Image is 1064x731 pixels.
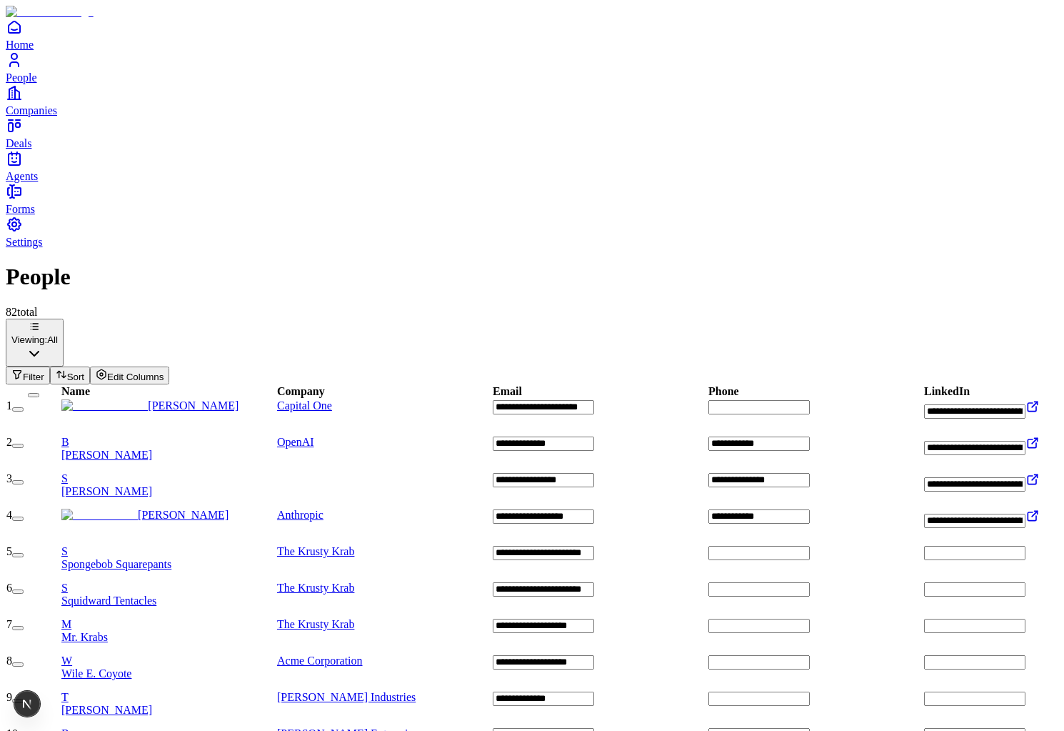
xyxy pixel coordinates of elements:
div: S [61,582,276,595]
div: Phone [708,385,739,398]
span: Edit Columns [107,372,164,382]
button: Sort [50,367,90,384]
span: Deals [6,137,31,149]
span: Companies [6,104,57,116]
a: Deals [6,117,1058,149]
button: Edit Columns [90,367,169,384]
span: Squidward Tentacles [61,595,156,607]
div: 82 total [6,306,1058,319]
a: The Krusty Krab [277,618,354,630]
a: [PERSON_NAME] Industries [277,691,416,703]
span: Settings [6,236,43,248]
span: [PERSON_NAME] [138,509,229,521]
div: Email [493,385,522,398]
a: SSquidward Tentacles [61,582,276,607]
div: W [61,655,276,667]
button: Filter [6,367,50,384]
span: 9 [6,691,12,703]
div: S [61,472,276,485]
span: Forms [6,203,35,215]
span: 7 [6,618,12,630]
span: People [6,71,37,84]
span: Sort [67,372,84,382]
a: Agents [6,150,1058,182]
a: The Krusty Krab [277,582,354,594]
a: MMr. Krabs [61,618,276,644]
span: 8 [6,655,12,667]
img: Item Brain Logo [6,6,94,19]
a: SSpongebob Squarepants [61,545,276,571]
a: OpenAI [277,436,314,448]
a: B[PERSON_NAME] [61,436,276,462]
span: 3 [6,472,12,484]
span: 4 [6,509,12,521]
span: Home [6,39,34,51]
span: 1 [6,399,12,412]
span: Filter [23,372,44,382]
a: Capital One [277,399,332,412]
a: Forms [6,183,1058,215]
a: WWile E. Coyote [61,655,276,680]
a: Niharika Mishra[PERSON_NAME] [61,399,276,412]
a: People [6,51,1058,84]
div: M [61,618,276,631]
a: The Krusty Krab [277,545,354,557]
a: T[PERSON_NAME] [61,691,276,717]
span: Wile E. Coyote [61,667,131,680]
span: [PERSON_NAME] [61,485,152,497]
span: [PERSON_NAME] [148,399,239,412]
span: Agents [6,170,38,182]
span: [PERSON_NAME] [61,704,152,716]
a: S[PERSON_NAME] [61,472,276,498]
h1: People [6,264,1058,290]
div: Viewing: [11,334,58,345]
a: Companies [6,84,1058,116]
span: 6 [6,582,12,594]
span: Spongebob Squarepants [61,558,171,570]
span: [PERSON_NAME] [61,449,152,461]
a: Settings [6,216,1058,248]
div: B [61,436,276,449]
span: Mr. Krabs [61,631,108,643]
img: Dario Amodei [61,509,138,522]
div: S [61,545,276,558]
a: Acme Corporation [277,655,363,667]
div: T [61,691,276,704]
a: Anthropic [277,509,323,521]
div: Company [277,385,325,398]
div: LinkedIn [924,385,970,398]
img: Niharika Mishra [61,399,148,412]
div: Name [61,385,90,398]
a: Home [6,19,1058,51]
span: 2 [6,436,12,448]
span: 5 [6,545,12,557]
a: Dario Amodei[PERSON_NAME] [61,509,276,522]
